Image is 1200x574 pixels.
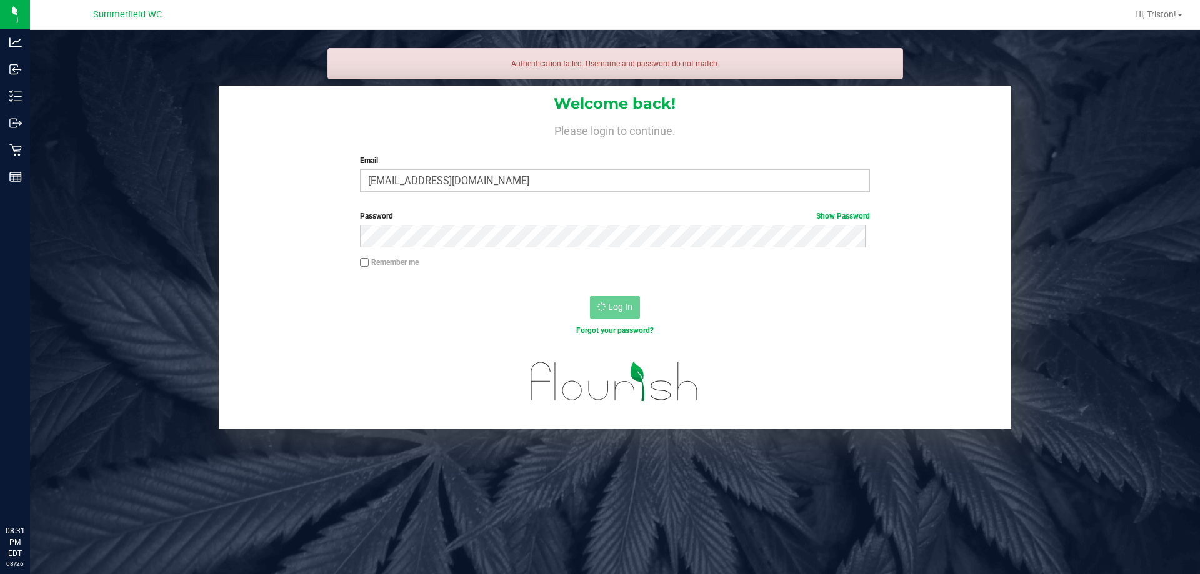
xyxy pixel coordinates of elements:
[9,117,22,129] inline-svg: Outbound
[219,96,1011,112] h1: Welcome back!
[360,155,869,166] label: Email
[9,36,22,49] inline-svg: Analytics
[360,212,393,220] span: Password
[9,144,22,156] inline-svg: Retail
[9,90,22,102] inline-svg: Inventory
[6,525,24,559] p: 08:31 PM EDT
[93,9,162,20] span: Summerfield WC
[816,212,870,220] a: Show Password
[1135,9,1176,19] span: Hi, Triston!
[327,48,903,79] div: Authentication failed. Username and password do not match.
[590,296,640,319] button: Log In
[576,326,654,335] a: Forgot your password?
[9,63,22,76] inline-svg: Inbound
[219,122,1011,137] h4: Please login to continue.
[9,171,22,183] inline-svg: Reports
[360,258,369,267] input: Remember me
[360,257,419,268] label: Remember me
[516,350,714,413] img: flourish_logo.svg
[6,559,24,568] p: 08/26
[608,302,632,312] span: Log In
